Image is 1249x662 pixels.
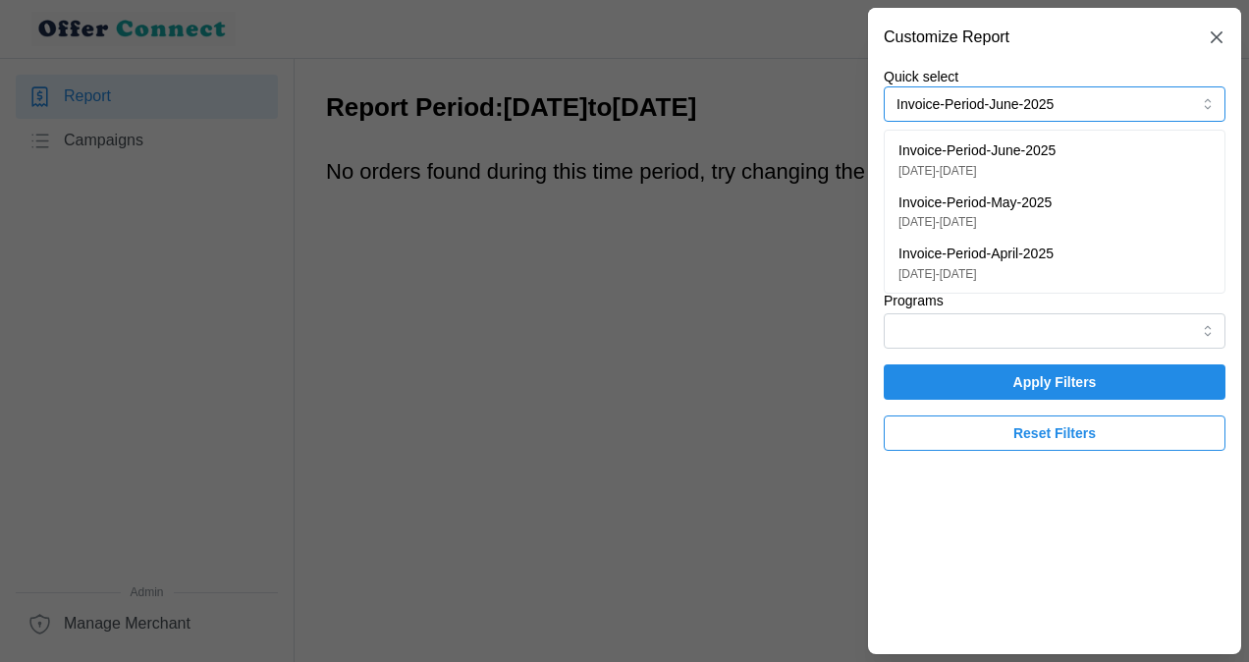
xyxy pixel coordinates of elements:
p: Invoice-Period-June-2025 [898,140,1056,162]
p: [DATE] - [DATE] [898,213,1052,232]
label: Programs [884,291,944,312]
p: Invoice-Period-April-2025 [898,244,1054,265]
p: Invoice-Period-May-2025 [898,193,1052,214]
p: Quick select [884,67,1225,86]
button: Apply Filters [884,364,1225,400]
h2: Customize Report [884,29,1009,45]
button: Reset Filters [884,415,1225,451]
p: [DATE] - [DATE] [898,265,1054,284]
span: Reset Filters [1013,416,1096,450]
button: Invoice-Period-June-2025 [884,86,1225,122]
span: Apply Filters [1013,365,1097,399]
p: [DATE] - [DATE] [898,162,1056,181]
